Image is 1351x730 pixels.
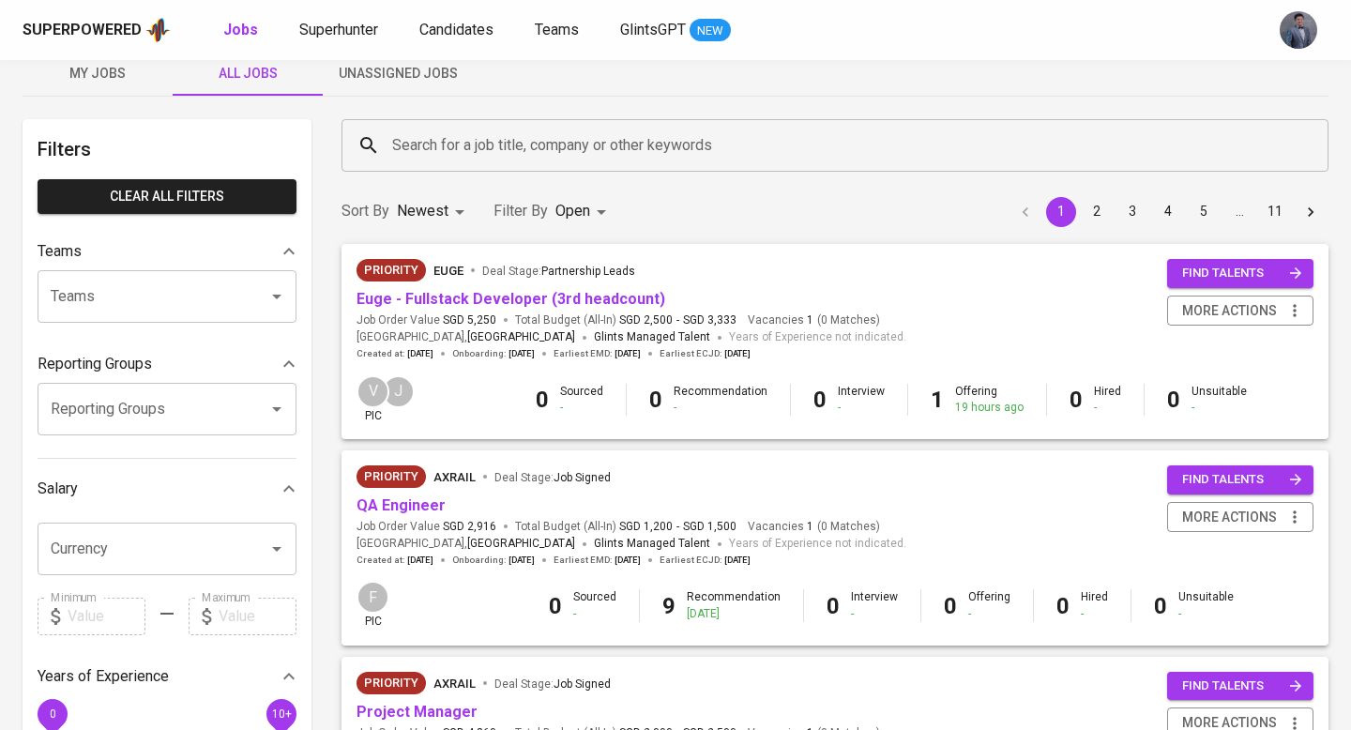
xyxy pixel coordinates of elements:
[357,581,389,614] div: F
[1192,400,1247,416] div: -
[509,554,535,567] span: [DATE]
[49,707,55,720] span: 0
[662,593,675,619] b: 9
[68,598,145,635] input: Value
[594,537,710,550] span: Glints Managed Talent
[219,598,296,635] input: Value
[555,202,590,220] span: Open
[38,353,152,375] p: Reporting Groups
[683,312,736,328] span: SGD 3,333
[397,200,448,222] p: Newest
[184,62,311,85] span: All Jobs
[357,496,446,514] a: QA Engineer
[1280,11,1317,49] img: jhon@glints.com
[482,265,635,278] span: Deal Stage :
[615,554,641,567] span: [DATE]
[729,535,906,554] span: Years of Experience not indicated.
[357,375,389,408] div: V
[433,264,463,278] span: euge
[38,345,296,383] div: Reporting Groups
[494,677,611,691] span: Deal Stage :
[223,21,258,38] b: Jobs
[299,21,378,38] span: Superhunter
[554,554,641,567] span: Earliest EMD :
[433,470,476,484] span: Axrail
[509,347,535,360] span: [DATE]
[724,554,751,567] span: [DATE]
[23,16,171,44] a: Superpoweredapp logo
[1178,589,1234,621] div: Unsuitable
[223,19,262,42] a: Jobs
[38,134,296,164] h6: Filters
[1094,384,1121,416] div: Hired
[560,384,603,416] div: Sourced
[619,519,673,535] span: SGD 1,200
[1094,400,1121,416] div: -
[1167,672,1313,701] button: find talents
[1192,384,1247,416] div: Unsuitable
[357,672,426,694] div: New Job received from Demand Team
[748,312,880,328] span: Vacancies ( 0 Matches )
[1008,197,1328,227] nav: pagination navigation
[382,375,415,408] div: J
[357,328,575,347] span: [GEOGRAPHIC_DATA] ,
[676,312,679,328] span: -
[674,400,767,416] div: -
[620,21,686,38] span: GlintsGPT
[264,536,290,562] button: Open
[271,707,291,720] span: 10+
[535,19,583,42] a: Teams
[1081,606,1108,622] div: -
[619,312,673,328] span: SGD 2,500
[1260,197,1290,227] button: Go to page 11
[1117,197,1147,227] button: Go to page 3
[649,387,662,413] b: 0
[38,240,82,263] p: Teams
[467,328,575,347] span: [GEOGRAPHIC_DATA]
[1056,593,1070,619] b: 0
[357,375,389,424] div: pic
[1046,197,1076,227] button: page 1
[1167,502,1313,533] button: more actions
[357,581,389,630] div: pic
[1224,202,1254,221] div: …
[443,312,496,328] span: SGD 5,250
[683,519,736,535] span: SGD 1,500
[357,519,496,535] span: Job Order Value
[467,535,575,554] span: [GEOGRAPHIC_DATA]
[968,589,1010,621] div: Offering
[1189,197,1219,227] button: Go to page 5
[342,200,389,222] p: Sort By
[357,703,478,721] a: Project Manager
[660,554,751,567] span: Earliest ECJD :
[687,606,781,622] div: [DATE]
[560,400,603,416] div: -
[23,20,142,41] div: Superpowered
[1167,387,1180,413] b: 0
[264,283,290,310] button: Open
[594,330,710,343] span: Glints Managed Talent
[554,347,641,360] span: Earliest EMD :
[955,384,1024,416] div: Offering
[53,185,281,208] span: Clear All filters
[615,347,641,360] span: [DATE]
[34,62,161,85] span: My Jobs
[573,606,616,622] div: -
[493,200,548,222] p: Filter By
[536,387,549,413] b: 0
[433,677,476,691] span: Axrail
[357,674,426,692] span: Priority
[452,554,535,567] span: Onboarding :
[515,312,736,328] span: Total Budget (All-In)
[838,400,885,416] div: -
[729,328,906,347] span: Years of Experience not indicated.
[1167,259,1313,288] button: find talents
[419,21,493,38] span: Candidates
[687,589,781,621] div: Recommendation
[1167,296,1313,327] button: more actions
[1167,465,1313,494] button: find talents
[1182,299,1277,323] span: more actions
[264,396,290,422] button: Open
[443,519,496,535] span: SGD 2,916
[968,606,1010,622] div: -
